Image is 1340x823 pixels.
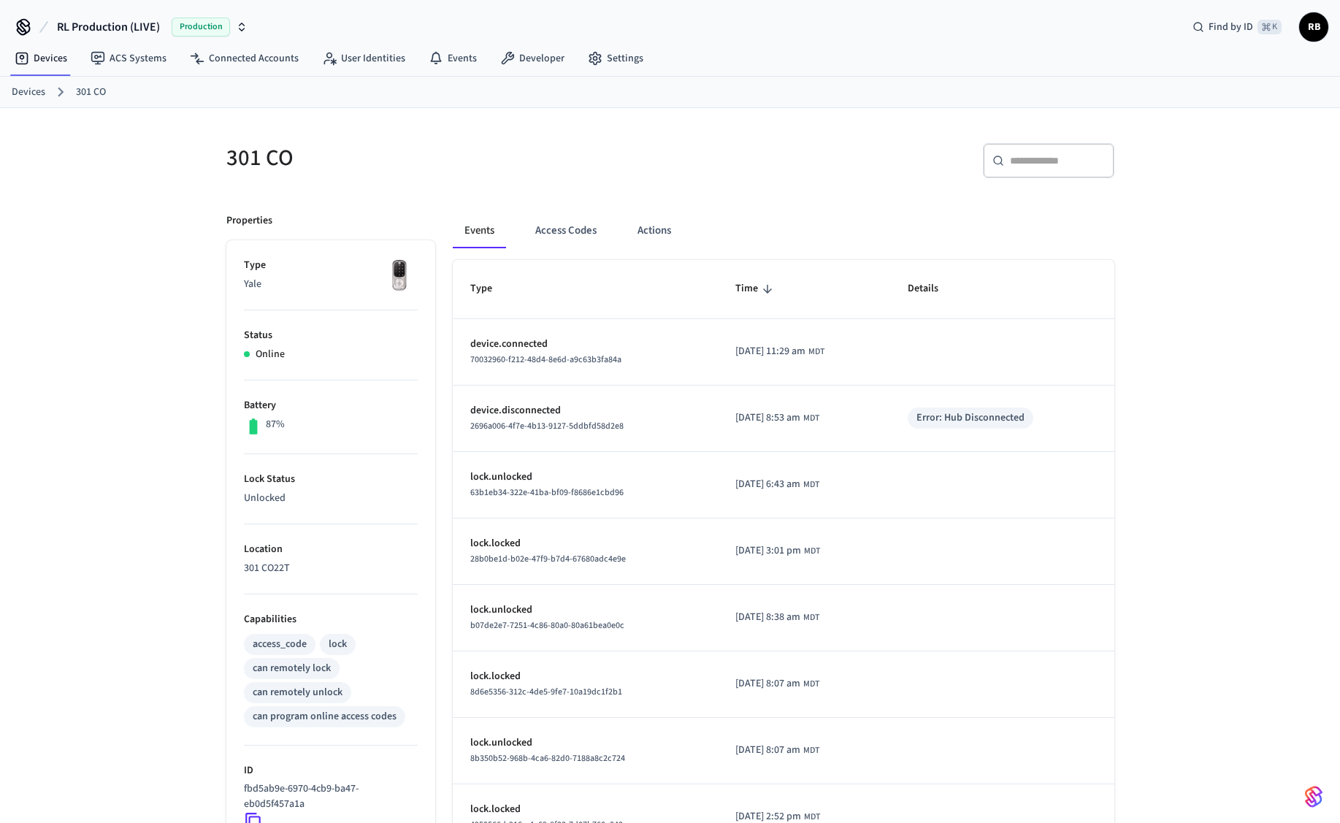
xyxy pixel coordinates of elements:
[470,337,700,352] p: device.connected
[524,213,608,248] button: Access Codes
[256,347,285,362] p: Online
[470,277,511,300] span: Type
[244,491,418,506] p: Unlocked
[329,637,347,652] div: lock
[470,669,700,684] p: lock.locked
[735,543,820,559] div: America/Denver
[244,472,418,487] p: Lock Status
[735,344,805,359] span: [DATE] 11:29 am
[178,45,310,72] a: Connected Accounts
[244,258,418,273] p: Type
[470,686,622,698] span: 8d6e5356-312c-4de5-9fe7-10a19dc1f2b1
[804,545,820,558] span: MDT
[1299,12,1328,42] button: RB
[735,344,824,359] div: America/Denver
[1301,14,1327,40] span: RB
[803,412,819,425] span: MDT
[470,486,624,499] span: 63b1eb34-322e-41ba-bf09-f8686e1cbd96
[244,542,418,557] p: Location
[626,213,683,248] button: Actions
[226,213,272,229] p: Properties
[1305,785,1322,808] img: SeamLogoGradient.69752ec5.svg
[735,543,801,559] span: [DATE] 3:01 pm
[253,661,331,676] div: can remotely lock
[470,619,624,632] span: b07de2e7-7251-4c86-80a0-80a61bea0e0c
[244,612,418,627] p: Capabilities
[253,709,397,724] div: can program online access codes
[735,610,800,625] span: [DATE] 8:38 am
[908,277,957,300] span: Details
[453,213,506,248] button: Events
[470,553,626,565] span: 28b0be1d-b02e-47f9-b7d4-67680adc4e9e
[12,85,45,100] a: Devices
[803,478,819,491] span: MDT
[735,743,800,758] span: [DATE] 8:07 am
[735,477,819,492] div: America/Denver
[470,602,700,618] p: lock.unlocked
[244,277,418,292] p: Yale
[417,45,489,72] a: Events
[266,417,285,432] p: 87%
[803,744,819,757] span: MDT
[244,328,418,343] p: Status
[244,763,418,778] p: ID
[470,420,624,432] span: 2696a006-4f7e-4b13-9127-5ddbfd58d2e8
[576,45,655,72] a: Settings
[735,676,800,692] span: [DATE] 8:07 am
[244,561,418,576] p: 301 CO22T
[735,477,800,492] span: [DATE] 6:43 am
[803,678,819,691] span: MDT
[57,18,160,36] span: RL Production (LIVE)
[1209,20,1253,34] span: Find by ID
[470,802,700,817] p: lock.locked
[79,45,178,72] a: ACS Systems
[735,277,777,300] span: Time
[735,610,819,625] div: America/Denver
[172,18,230,37] span: Production
[470,752,625,765] span: 8b350b52-968b-4ca6-82d0-7188a8c2c724
[381,258,418,294] img: Yale Assure Touchscreen Wifi Smart Lock, Satin Nickel, Front
[735,410,819,426] div: America/Denver
[470,403,700,418] p: device.disconnected
[916,410,1025,426] div: Error: Hub Disconnected
[310,45,417,72] a: User Identities
[489,45,576,72] a: Developer
[735,410,800,426] span: [DATE] 8:53 am
[808,345,824,359] span: MDT
[76,85,106,100] a: 301 CO
[453,213,1114,248] div: ant example
[226,143,662,173] h5: 301 CO
[244,398,418,413] p: Battery
[244,781,412,812] p: fbd5ab9e-6970-4cb9-ba47-eb0d5f457a1a
[735,743,819,758] div: America/Denver
[470,735,700,751] p: lock.unlocked
[3,45,79,72] a: Devices
[1257,20,1282,34] span: ⌘ K
[470,353,621,366] span: 70032960-f212-48d4-8e6d-a9c63b3fa84a
[253,637,307,652] div: access_code
[803,611,819,624] span: MDT
[253,685,342,700] div: can remotely unlock
[470,536,700,551] p: lock.locked
[1181,14,1293,40] div: Find by ID⌘ K
[470,470,700,485] p: lock.unlocked
[735,676,819,692] div: America/Denver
